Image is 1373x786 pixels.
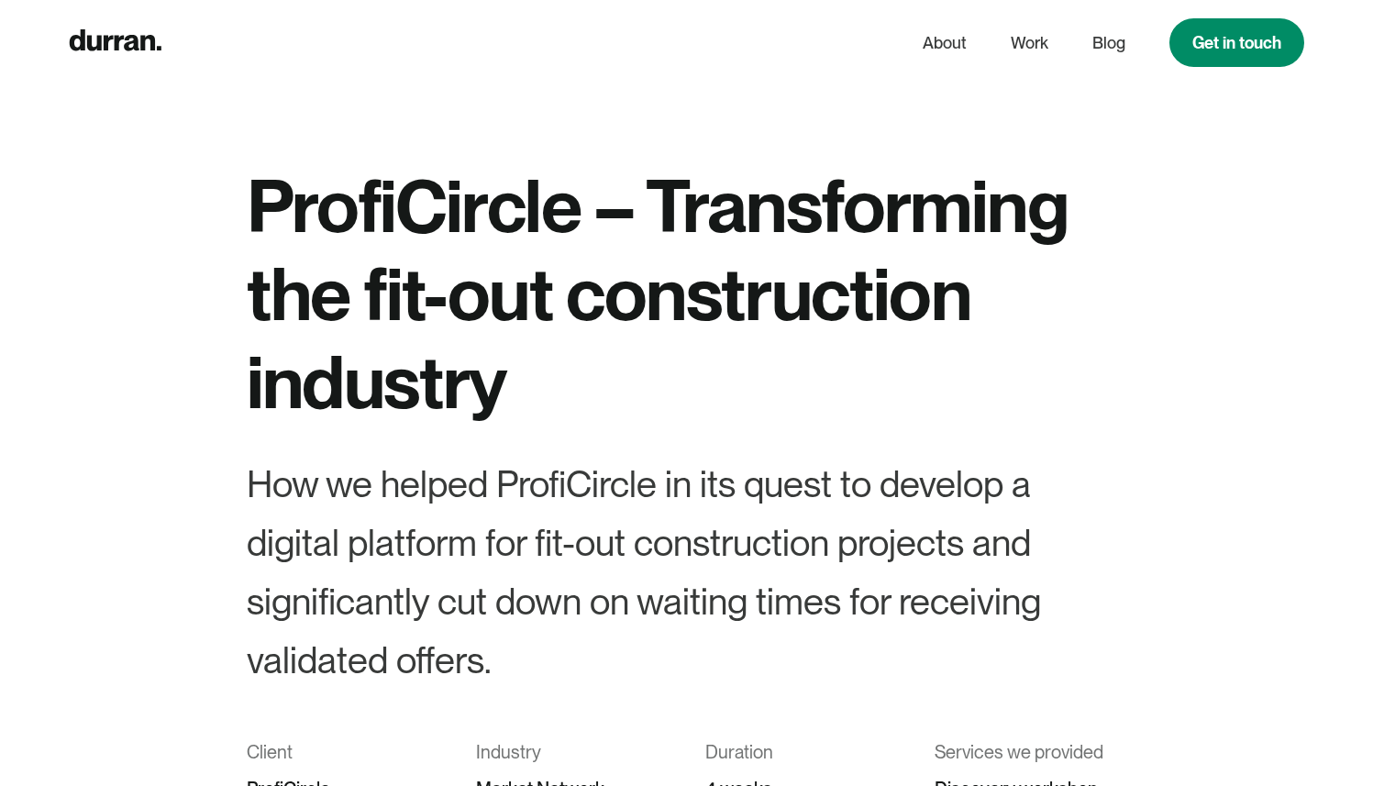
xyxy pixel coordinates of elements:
a: Get in touch [1169,18,1304,67]
a: Work [1011,26,1048,61]
div: Duration [705,734,898,770]
div: How we helped ProfiCircle in its quest to develop a digital platform for fit-out construction pro... [247,455,1127,690]
h1: ProfiCircle – Transforming the fit-out construction industry [247,161,1127,426]
a: About [923,26,967,61]
a: Blog [1092,26,1125,61]
a: home [69,25,161,61]
div: Client [247,734,439,770]
div: Industry [476,734,669,770]
div: Services we provided [935,734,1127,770]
